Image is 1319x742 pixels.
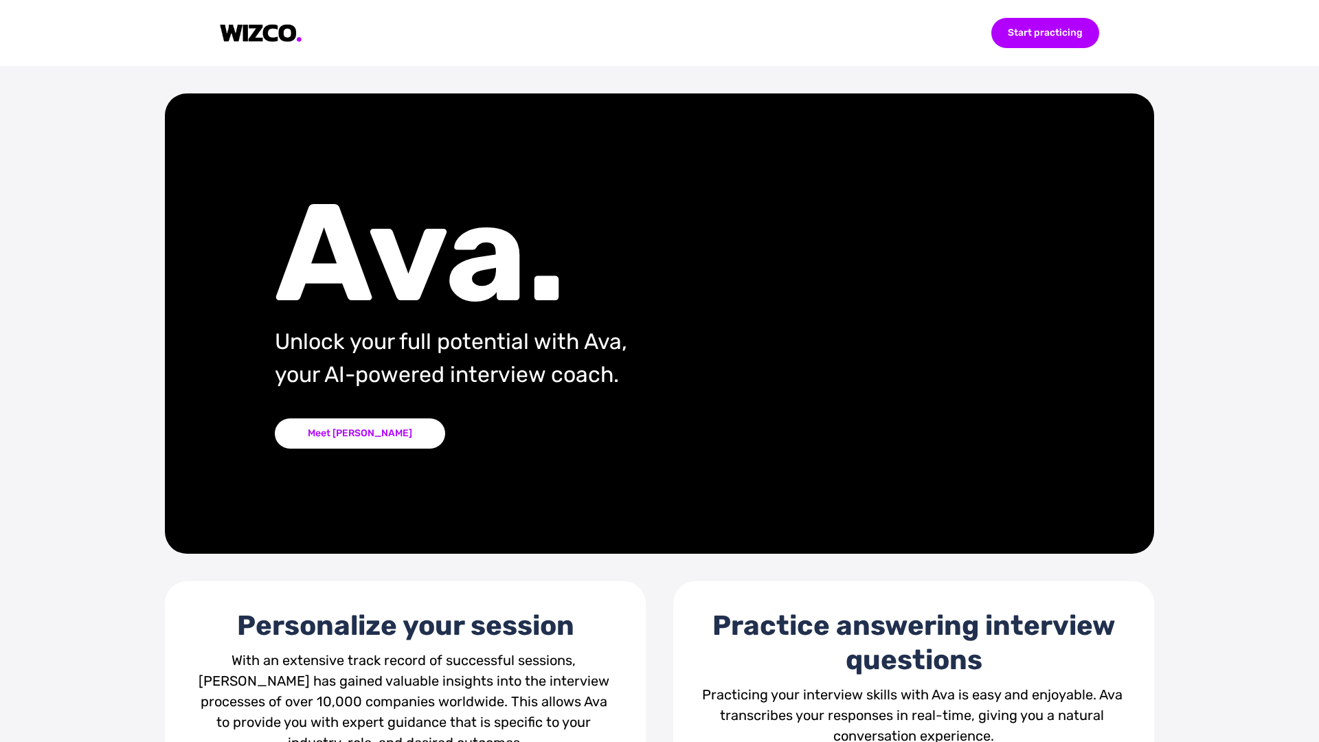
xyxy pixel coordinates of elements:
div: Meet [PERSON_NAME] [275,418,445,449]
div: Personalize your session [192,609,618,643]
div: Practice answering interview questions [701,609,1127,677]
div: Unlock your full potential with Ava, your AI-powered interview coach. [275,325,748,391]
img: logo [220,24,302,43]
div: Start practicing [991,18,1099,48]
div: Ava. [275,199,748,308]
